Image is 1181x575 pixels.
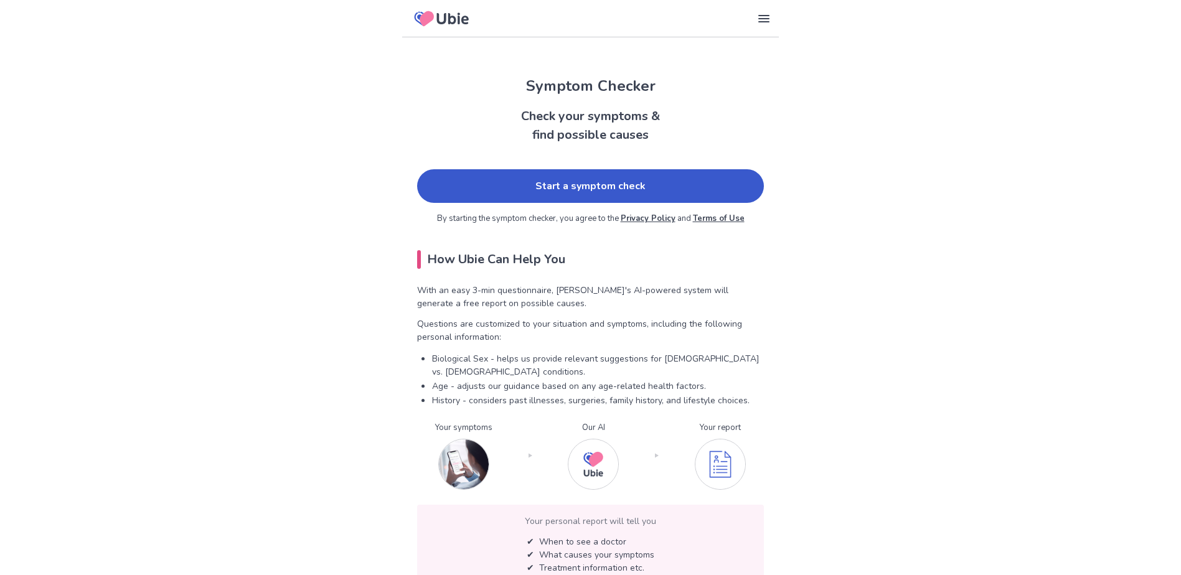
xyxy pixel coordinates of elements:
p: By starting the symptom checker, you agree to the and [417,213,764,225]
p: Our AI [568,422,619,434]
a: Terms of Use [693,213,745,224]
h2: How Ubie Can Help You [417,250,764,269]
p: Questions are customized to your situation and symptoms, including the following personal informa... [417,317,764,344]
img: Input your symptoms [438,439,489,490]
img: You get your personalized report [695,439,746,490]
p: Your report [695,422,746,434]
p: Age - adjusts our guidance based on any age-related health factors. [432,380,764,393]
a: Privacy Policy [621,213,675,224]
p: With an easy 3-min questionnaire, [PERSON_NAME]'s AI-powered system will generate a free report o... [417,284,764,310]
h2: Check your symptoms & find possible causes [402,107,779,144]
p: History - considers past illnesses, surgeries, family history, and lifestyle choices. [432,394,764,407]
p: ✔ When to see a doctor [527,535,654,548]
p: ✔︎ What causes your symptoms [527,548,654,561]
a: Start a symptom check [417,169,764,203]
img: Our AI checks your symptoms [568,439,619,490]
p: Your symptoms [435,422,492,434]
p: Biological Sex - helps us provide relevant suggestions for [DEMOGRAPHIC_DATA] vs. [DEMOGRAPHIC_DA... [432,352,764,378]
p: Your personal report will tell you [427,515,754,528]
p: ✔︎ Treatment information etc. [527,561,654,574]
h1: Symptom Checker [402,75,779,97]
